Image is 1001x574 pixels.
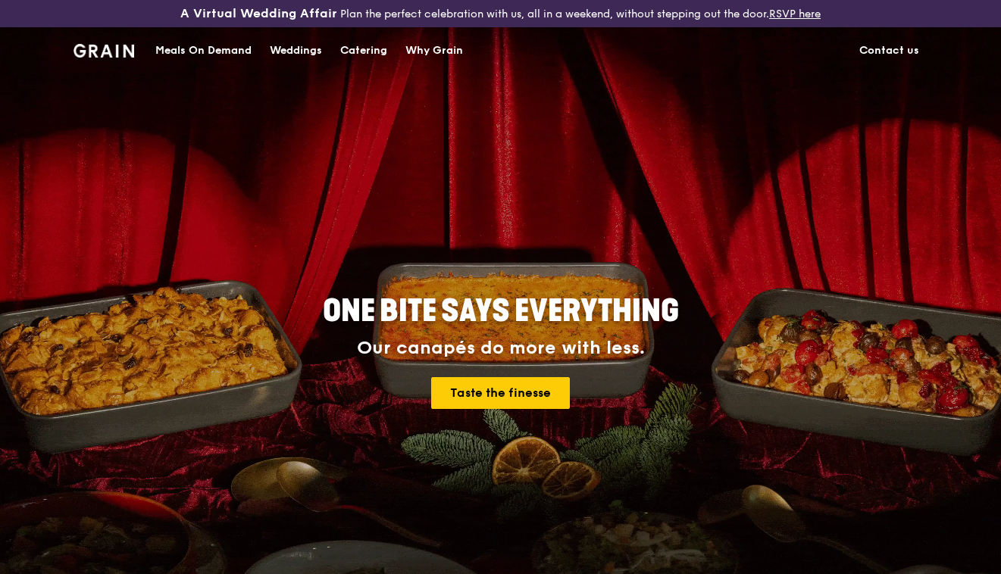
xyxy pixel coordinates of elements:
[74,27,135,72] a: GrainGrain
[396,28,472,73] a: Why Grain
[405,28,463,73] div: Why Grain
[228,338,774,359] div: Our canapés do more with less.
[769,8,821,20] a: RSVP here
[74,44,135,58] img: Grain
[261,28,331,73] a: Weddings
[431,377,570,409] a: Taste the finesse
[340,28,387,73] div: Catering
[180,6,337,21] h3: A Virtual Wedding Affair
[323,293,679,329] span: ONE BITE SAYS EVERYTHING
[167,6,834,21] div: Plan the perfect celebration with us, all in a weekend, without stepping out the door.
[331,28,396,73] a: Catering
[155,28,252,73] div: Meals On Demand
[270,28,322,73] div: Weddings
[850,28,928,73] a: Contact us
